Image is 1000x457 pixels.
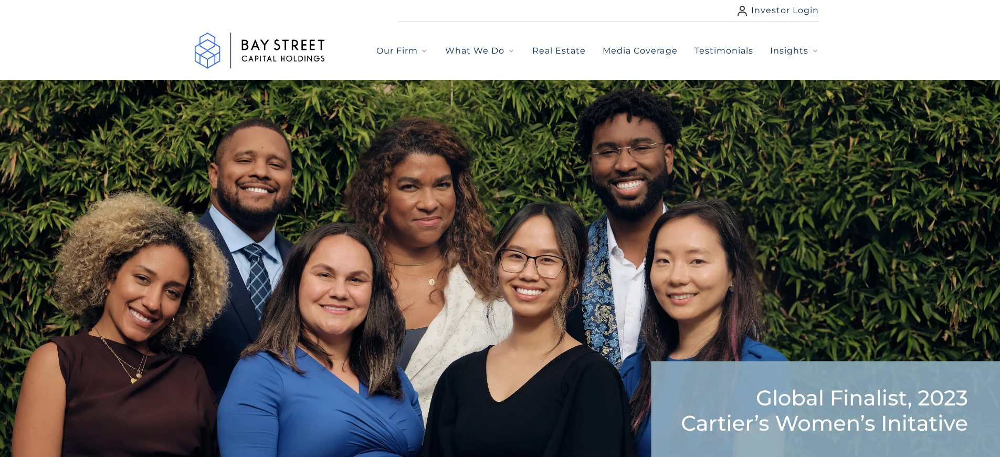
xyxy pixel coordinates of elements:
[738,4,819,17] a: Investor Login
[181,22,339,80] img: Logo
[694,45,753,57] a: Testimonials
[532,45,586,57] a: Real Estate
[770,45,808,57] span: Insights
[603,45,678,57] a: Media Coverage
[181,22,339,80] a: Go to home page
[445,45,504,57] span: What We Do
[376,45,428,57] button: Our Firm
[376,45,418,57] span: Our Firm
[445,45,515,57] button: What We Do
[770,45,819,57] button: Insights
[738,6,747,16] img: user icon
